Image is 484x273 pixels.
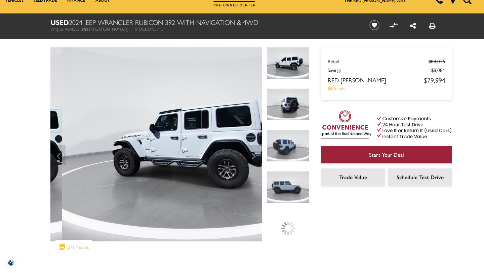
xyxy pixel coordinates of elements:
[328,66,445,73] a: Savings $8,081
[367,20,382,31] button: Save vehicle
[339,173,367,181] span: Trade Value
[389,20,399,30] button: Compare Vehicle
[328,76,424,84] span: Red [PERSON_NAME]
[328,66,431,73] span: Savings
[247,145,260,165] div: Next
[57,26,128,32] span: [US_VEHICLE_IDENTIFICATION_NUMBER]
[50,17,69,27] strong: Used
[50,47,332,241] img: Used 2024 Bright White Clearcoat Jeep Rubicon 392 image 6
[328,75,445,85] a: Red [PERSON_NAME] $79,994
[135,26,148,32] span: Stock:
[148,26,165,32] span: UP237121
[328,57,445,65] a: Retail $88,075
[321,146,452,163] a: Start Your Deal
[429,57,445,65] del: $88,075
[328,57,429,65] span: Retail
[50,26,57,32] span: VIN:
[267,130,309,162] img: Used 2024 Bright White Clearcoat Jeep Rubicon 392 image 8
[267,47,309,79] img: Used 2024 Bright White Clearcoat Jeep Rubicon 392 image 6
[321,168,385,186] a: Trade Value
[431,66,445,73] span: $8,081
[369,151,404,158] span: Start Your Deal
[424,75,445,85] span: $79,994
[328,85,445,91] a: Details
[3,259,19,266] img: Opt-Out Icon
[397,173,444,181] span: Schedule Test Drive
[410,21,416,30] a: Share this Used 2024 Jeep Wrangler Rubicon 392 With Navigation & 4WD
[52,145,66,165] div: Previous
[3,259,19,266] section: Click to Open Cookie Consent Modal
[429,21,436,30] a: Print this Used 2024 Jeep Wrangler Rubicon 392 With Navigation & 4WD
[267,88,309,120] img: Used 2024 Bright White Clearcoat Jeep Rubicon 392 image 7
[55,240,92,253] div: (27) Photos
[50,18,358,26] h1: 2024 Jeep Wrangler Rubicon 392 With Navigation & 4WD
[388,168,452,186] a: Schedule Test Drive
[267,171,309,203] img: Used 2024 Bright White Clearcoat Jeep Rubicon 392 image 9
